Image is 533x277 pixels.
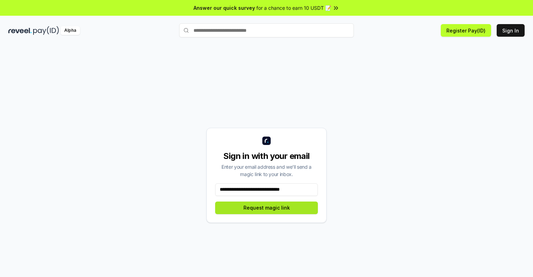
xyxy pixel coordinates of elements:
span: Answer our quick survey [194,4,255,12]
div: Sign in with your email [215,151,318,162]
span: for a chance to earn 10 USDT 📝 [256,4,331,12]
button: Request magic link [215,202,318,214]
button: Sign In [497,24,525,37]
div: Enter your email address and we’ll send a magic link to your inbox. [215,163,318,178]
div: Alpha [60,26,80,35]
img: reveel_dark [8,26,32,35]
img: pay_id [33,26,59,35]
img: logo_small [262,137,271,145]
button: Register Pay(ID) [441,24,491,37]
